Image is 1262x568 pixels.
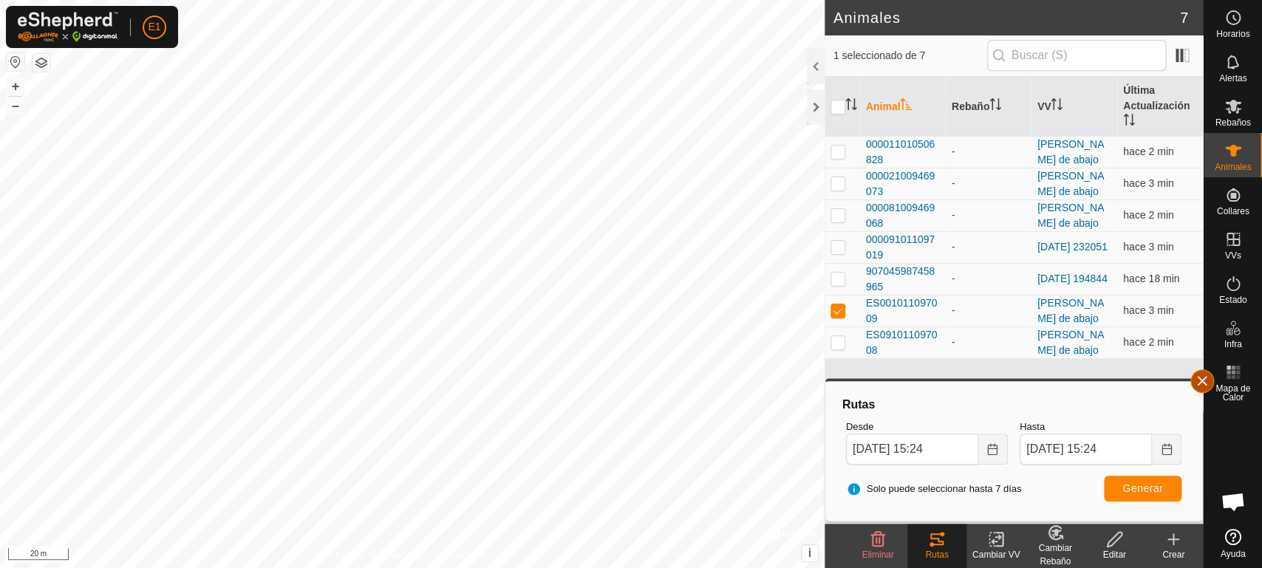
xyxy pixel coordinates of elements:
[846,482,1022,496] span: Solo puede seleccionar hasta 7 días
[1123,336,1173,348] span: 8 oct 2025, 15:21
[1037,273,1108,284] a: [DATE] 194844
[989,100,1001,112] p-sorticon: Activar para ordenar
[1123,116,1135,128] p-sorticon: Activar para ordenar
[987,40,1166,71] input: Buscar (S)
[1219,74,1246,83] span: Alertas
[1104,476,1181,502] button: Generar
[808,547,811,559] span: i
[1026,541,1085,568] div: Cambiar Rebaño
[1180,7,1188,29] span: 7
[1037,138,1104,165] a: [PERSON_NAME] de abajo
[1123,273,1179,284] span: 8 oct 2025, 15:06
[1031,77,1117,137] th: VV
[1224,340,1241,349] span: Infra
[952,303,1026,318] div: -
[952,144,1026,160] div: -
[1123,177,1173,189] span: 8 oct 2025, 15:21
[1117,77,1203,137] th: Última Actualización
[1219,295,1246,304] span: Estado
[833,48,987,64] span: 1 seleccionado de 7
[802,545,818,561] button: i
[1123,209,1173,221] span: 8 oct 2025, 15:21
[1207,384,1258,402] span: Mapa de Calor
[952,239,1026,255] div: -
[866,168,940,199] span: 000021009469073
[1020,420,1181,434] label: Hasta
[952,208,1026,223] div: -
[18,12,118,42] img: Logo Gallagher
[833,9,1180,27] h2: Animales
[866,232,940,263] span: 000091011097019
[1037,170,1104,197] a: [PERSON_NAME] de abajo
[148,19,160,35] span: E1
[1037,297,1104,324] a: [PERSON_NAME] de abajo
[840,396,1187,414] div: Rutas
[439,549,488,562] a: Contáctenos
[860,77,946,137] th: Animal
[1216,30,1249,38] span: Horarios
[1037,241,1108,253] a: [DATE] 232051
[1123,146,1173,157] span: 8 oct 2025, 15:21
[952,335,1026,350] div: -
[900,100,912,112] p-sorticon: Activar para ordenar
[1216,207,1249,216] span: Collares
[7,97,24,114] button: –
[946,77,1031,137] th: Rebaño
[952,271,1026,287] div: -
[866,137,940,168] span: 000011010506828
[7,53,24,71] button: Restablecer Mapa
[907,548,966,561] div: Rutas
[845,100,857,112] p-sorticon: Activar para ordenar
[1215,118,1250,127] span: Rebaños
[1204,523,1262,564] a: Ayuda
[866,295,940,326] span: ES001011097009
[335,549,420,562] a: Política de Privacidad
[1215,162,1251,171] span: Animales
[866,327,940,358] span: ES091011097008
[1211,479,1255,524] div: Chat abierto
[866,264,940,295] span: 907045987458965
[952,176,1026,191] div: -
[1051,100,1063,112] p-sorticon: Activar para ordenar
[33,54,50,72] button: Capas del Mapa
[1123,241,1173,253] span: 8 oct 2025, 15:21
[1144,548,1203,561] div: Crear
[1224,251,1241,260] span: VVs
[978,434,1008,465] button: Choose Date
[1122,482,1163,494] span: Generar
[846,420,1008,434] label: Desde
[966,548,1026,561] div: Cambiar VV
[1037,329,1104,356] a: [PERSON_NAME] de abajo
[1123,304,1173,316] span: 8 oct 2025, 15:21
[1037,202,1104,229] a: [PERSON_NAME] de abajo
[1221,550,1246,558] span: Ayuda
[862,550,893,560] span: Eliminar
[1152,434,1181,465] button: Choose Date
[866,200,940,231] span: 000081009469068
[1085,548,1144,561] div: Editar
[7,78,24,95] button: +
